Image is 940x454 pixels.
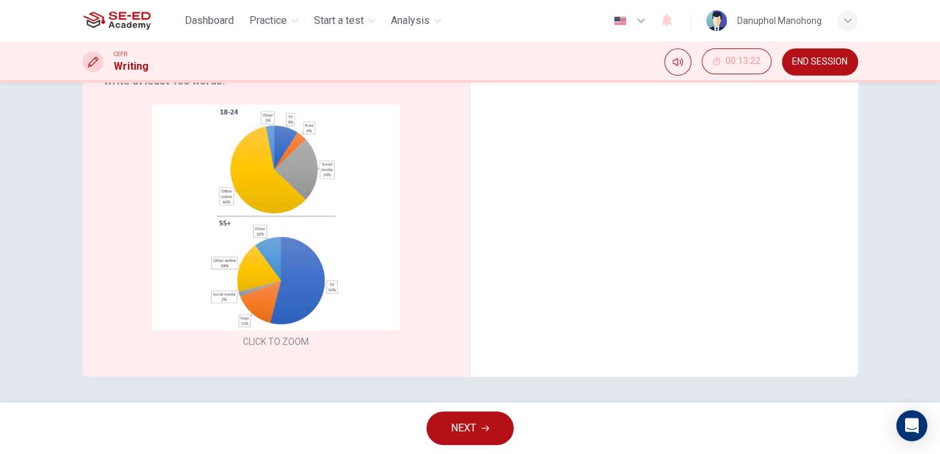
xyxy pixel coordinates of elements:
button: Practice [244,9,304,32]
span: CEFR [114,50,127,59]
img: SE-ED Academy logo [83,8,151,34]
img: Profile picture [706,10,727,31]
span: Dashboard [185,13,234,28]
span: NEXT [451,419,476,437]
button: Start a test [309,9,381,32]
span: Start a test [314,13,364,28]
div: Danuphol Manohong [737,13,822,28]
div: Mute [664,48,691,76]
h1: Writing [114,59,149,74]
div: Hide [702,48,771,76]
a: SE-ED Academy logo [83,8,180,34]
button: NEXT [426,411,514,445]
button: Analysis [386,9,446,32]
button: Dashboard [180,9,239,32]
span: Analysis [391,13,430,28]
button: END SESSION [782,48,858,76]
span: Practice [249,13,287,28]
span: END SESSION [792,57,848,67]
button: 00:13:22 [702,48,771,74]
span: 00:13:22 [726,56,760,67]
div: Open Intercom Messenger [896,410,927,441]
img: en [612,16,628,26]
